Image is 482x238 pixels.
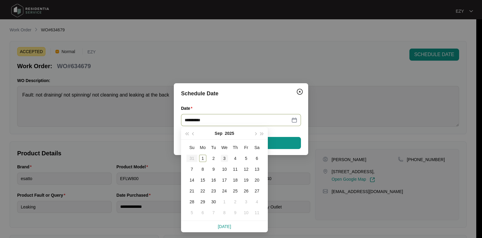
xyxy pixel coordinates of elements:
[243,176,250,184] div: 19
[219,186,230,196] td: 2025-09-24
[253,166,261,173] div: 13
[185,117,290,123] input: Date
[208,164,219,175] td: 2025-09-09
[253,187,261,195] div: 27
[243,187,250,195] div: 26
[186,186,197,196] td: 2025-09-21
[197,196,208,207] td: 2025-09-29
[230,207,241,218] td: 2025-10-09
[221,209,228,216] div: 8
[186,207,197,218] td: 2025-10-05
[199,176,206,184] div: 15
[232,187,239,195] div: 25
[186,196,197,207] td: 2025-09-28
[199,166,206,173] div: 8
[219,142,230,153] th: We
[230,196,241,207] td: 2025-10-02
[252,175,262,186] td: 2025-09-20
[230,164,241,175] td: 2025-09-11
[232,176,239,184] div: 18
[186,142,197,153] th: Su
[243,155,250,162] div: 5
[208,153,219,164] td: 2025-09-02
[188,209,196,216] div: 5
[225,127,234,139] button: 2025
[221,166,228,173] div: 10
[188,198,196,205] div: 28
[186,175,197,186] td: 2025-09-14
[188,166,196,173] div: 7
[219,175,230,186] td: 2025-09-17
[208,142,219,153] th: Tu
[241,164,252,175] td: 2025-09-12
[253,176,261,184] div: 20
[252,164,262,175] td: 2025-09-13
[252,196,262,207] td: 2025-10-04
[208,186,219,196] td: 2025-09-23
[221,187,228,195] div: 24
[243,209,250,216] div: 10
[243,166,250,173] div: 12
[188,187,196,195] div: 21
[232,166,239,173] div: 11
[252,142,262,153] th: Sa
[197,164,208,175] td: 2025-09-08
[186,164,197,175] td: 2025-09-07
[208,207,219,218] td: 2025-10-07
[295,87,305,97] button: Close
[219,153,230,164] td: 2025-09-03
[181,89,301,98] div: Schedule Date
[232,209,239,216] div: 9
[252,186,262,196] td: 2025-09-27
[210,155,217,162] div: 2
[252,207,262,218] td: 2025-10-11
[199,155,206,162] div: 1
[241,186,252,196] td: 2025-09-26
[197,207,208,218] td: 2025-10-06
[188,176,196,184] div: 14
[221,198,228,205] div: 1
[197,186,208,196] td: 2025-09-22
[199,209,206,216] div: 6
[199,198,206,205] div: 29
[197,142,208,153] th: Mo
[197,153,208,164] td: 2025-09-01
[219,207,230,218] td: 2025-10-08
[221,155,228,162] div: 3
[230,175,241,186] td: 2025-09-18
[230,153,241,164] td: 2025-09-04
[241,153,252,164] td: 2025-09-05
[241,175,252,186] td: 2025-09-19
[241,142,252,153] th: Fr
[253,209,261,216] div: 11
[208,196,219,207] td: 2025-09-30
[210,166,217,173] div: 9
[253,155,261,162] div: 6
[210,209,217,216] div: 7
[230,142,241,153] th: Th
[197,175,208,186] td: 2025-09-15
[218,224,231,229] a: [DATE]
[232,155,239,162] div: 4
[210,198,217,205] div: 30
[252,153,262,164] td: 2025-09-06
[181,105,195,111] label: Date
[241,196,252,207] td: 2025-10-03
[221,176,228,184] div: 17
[210,187,217,195] div: 23
[210,176,217,184] div: 16
[219,196,230,207] td: 2025-10-01
[230,186,241,196] td: 2025-09-25
[296,88,303,95] img: closeCircle
[208,175,219,186] td: 2025-09-16
[199,187,206,195] div: 22
[219,164,230,175] td: 2025-09-10
[215,127,223,139] button: Sep
[243,198,250,205] div: 3
[241,207,252,218] td: 2025-10-10
[253,198,261,205] div: 4
[232,198,239,205] div: 2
